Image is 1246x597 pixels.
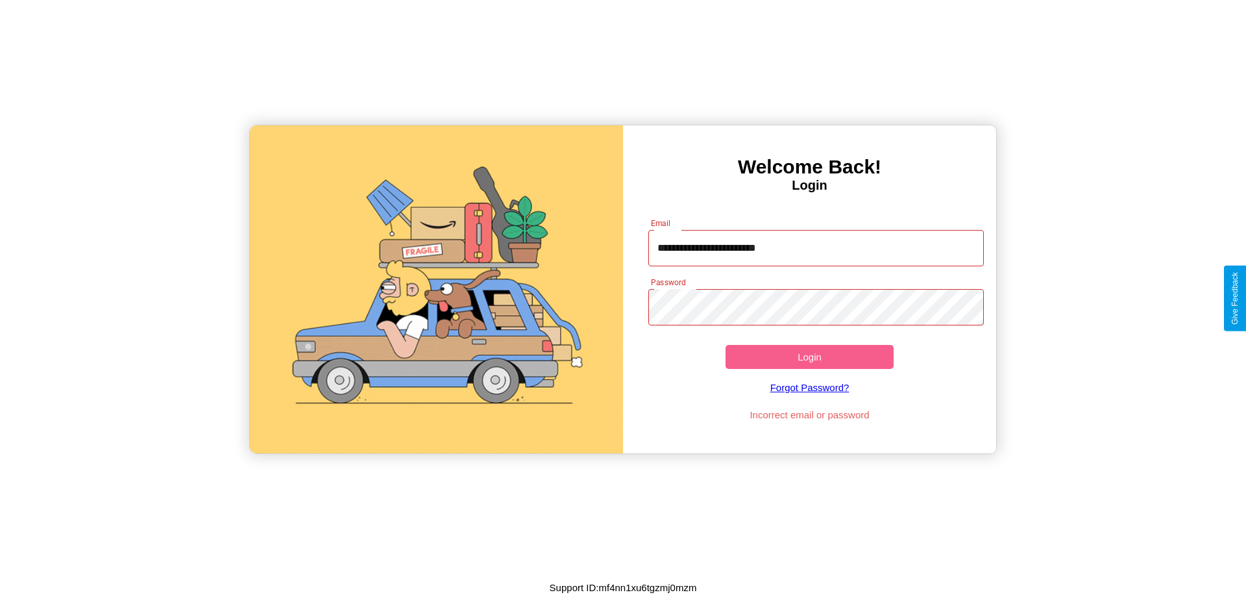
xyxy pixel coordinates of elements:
[651,218,671,229] label: Email
[642,369,978,406] a: Forgot Password?
[550,579,697,596] p: Support ID: mf4nn1xu6tgzmj0mzm
[250,125,623,453] img: gif
[642,406,978,424] p: Incorrect email or password
[1230,272,1240,325] div: Give Feedback
[651,277,685,288] label: Password
[623,178,996,193] h4: Login
[726,345,894,369] button: Login
[623,156,996,178] h3: Welcome Back!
